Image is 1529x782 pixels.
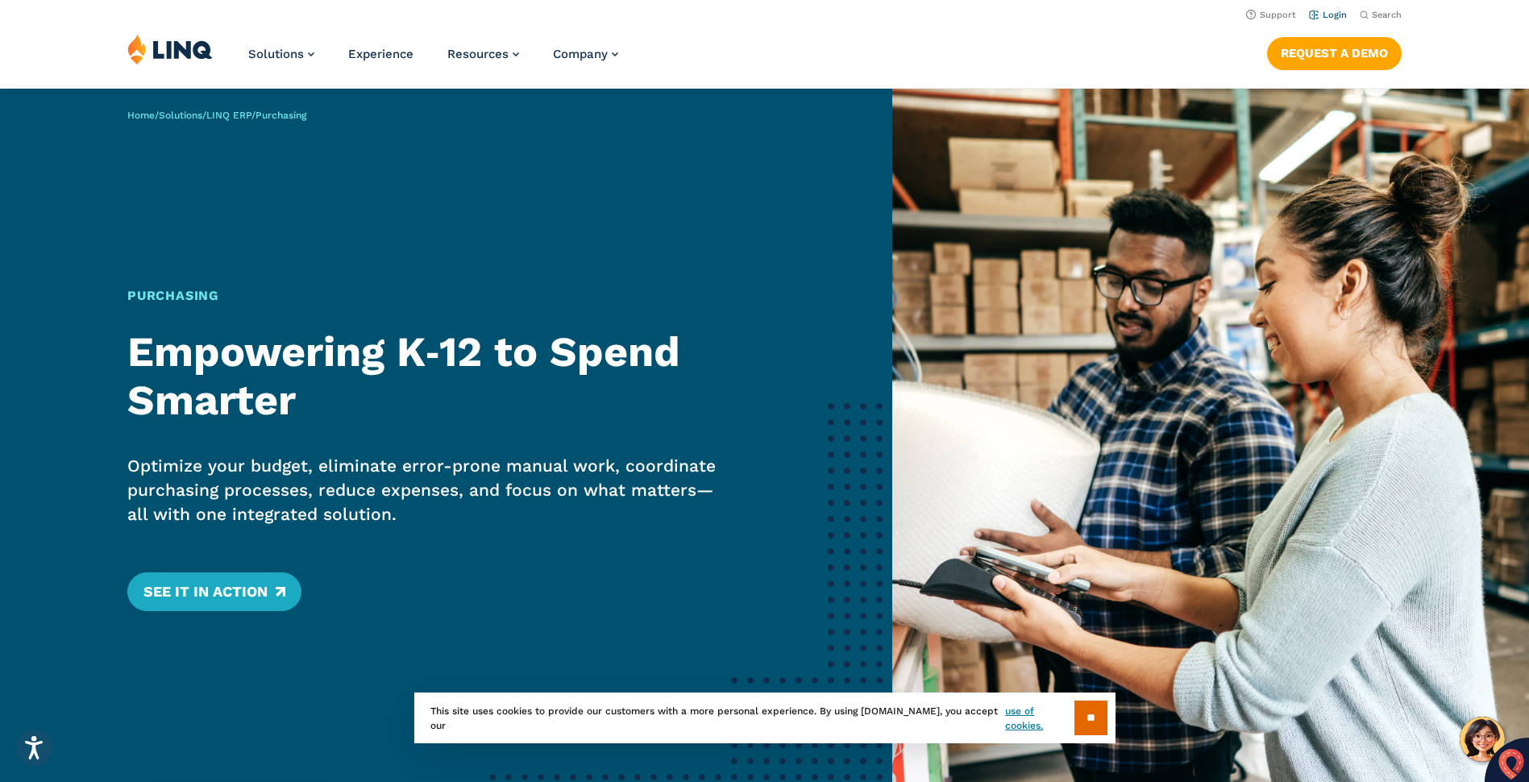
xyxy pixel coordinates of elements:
[127,286,729,306] h1: Purchasing
[1267,34,1402,69] nav: Button Navigation
[127,327,680,425] strong: Empowering K‑12 to Spend Smarter
[414,693,1116,743] div: This site uses cookies to provide our customers with a more personal experience. By using [DOMAIN...
[553,47,608,61] span: Company
[447,47,519,61] a: Resources
[248,47,304,61] span: Solutions
[1246,10,1296,20] a: Support
[127,34,213,64] img: LINQ | K‑12 Software
[1372,10,1402,20] span: Search
[127,454,729,526] p: Optimize your budget, eliminate error-prone manual work, coordinate purchasing processes, reduce ...
[248,34,618,87] nav: Primary Navigation
[348,47,413,61] a: Experience
[553,47,618,61] a: Company
[1309,10,1347,20] a: Login
[256,110,306,121] span: Purchasing
[248,47,314,61] a: Solutions
[1360,9,1402,21] button: Open Search Bar
[159,110,202,121] a: Solutions
[127,110,306,121] span: / / /
[1267,37,1402,69] a: Request a Demo
[127,572,301,611] a: See it in Action
[447,47,509,61] span: Resources
[206,110,251,121] a: LINQ ERP
[1460,717,1505,762] button: Hello, have a question? Let’s chat.
[127,110,155,121] a: Home
[1005,704,1074,733] a: use of cookies.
